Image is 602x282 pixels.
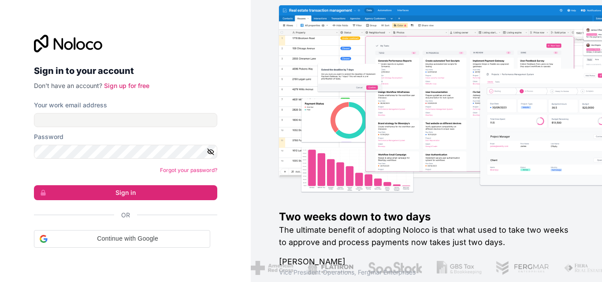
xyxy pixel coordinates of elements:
span: Or [121,211,130,220]
h2: Sign in to your account [34,63,217,79]
div: Continue with Google [34,230,210,248]
h1: [PERSON_NAME] [279,256,574,268]
button: Sign in [34,185,217,200]
h2: The ultimate benefit of adopting Noloco is that what used to take two weeks to approve and proces... [279,224,574,249]
input: Password [34,145,217,159]
a: Sign up for free [104,82,149,89]
span: Continue with Google [51,234,204,243]
label: Password [34,132,63,141]
img: /assets/american-red-cross-BAupjrZR.png [250,261,293,275]
input: Email address [34,113,217,127]
h1: Two weeks down to two days [279,210,574,224]
h1: Vice President Operations , Fergmar Enterprises [279,268,574,277]
label: Your work email address [34,101,107,110]
a: Forgot your password? [160,167,217,173]
span: Don't have an account? [34,82,102,89]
